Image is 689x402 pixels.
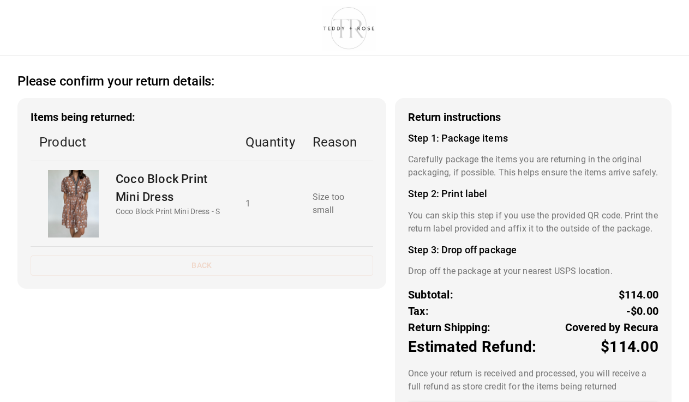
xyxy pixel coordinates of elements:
[601,336,658,358] p: $114.00
[408,336,536,358] p: Estimated Refund:
[116,206,228,217] p: Coco Block Print Mini Dress - S
[31,255,373,276] button: Back
[408,319,490,336] p: Return Shipping:
[408,287,453,303] p: Subtotal:
[313,191,364,217] p: Size too small
[626,303,658,319] p: -$0.00
[408,265,658,278] p: Drop off the package at your nearest USPS location.
[408,303,429,319] p: Tax:
[313,132,364,152] p: Reason
[619,287,658,303] p: $114.00
[245,197,295,210] p: 1
[408,111,658,124] h3: Return instructions
[31,111,373,124] h3: Items being returned:
[408,188,658,200] h4: Step 2: Print label
[408,132,658,144] h4: Step 1: Package items
[116,170,228,206] p: Coco Block Print Mini Dress
[408,153,658,179] p: Carefully package the items you are returning in the original packaging, if possible. This helps ...
[318,4,380,51] img: shop-teddyrose.myshopify.com-d93983e8-e25b-478f-b32e-9430bef33fdd
[565,319,658,336] p: Covered by Recura
[408,367,658,393] p: Once your return is received and processed, you will receive a full refund as store credit for th...
[245,132,295,152] p: Quantity
[39,132,228,152] p: Product
[17,74,214,89] h2: Please confirm your return details:
[408,209,658,235] p: You can skip this step if you use the provided QR code. Print the return label provided and affix...
[408,244,658,256] h4: Step 3: Drop off package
